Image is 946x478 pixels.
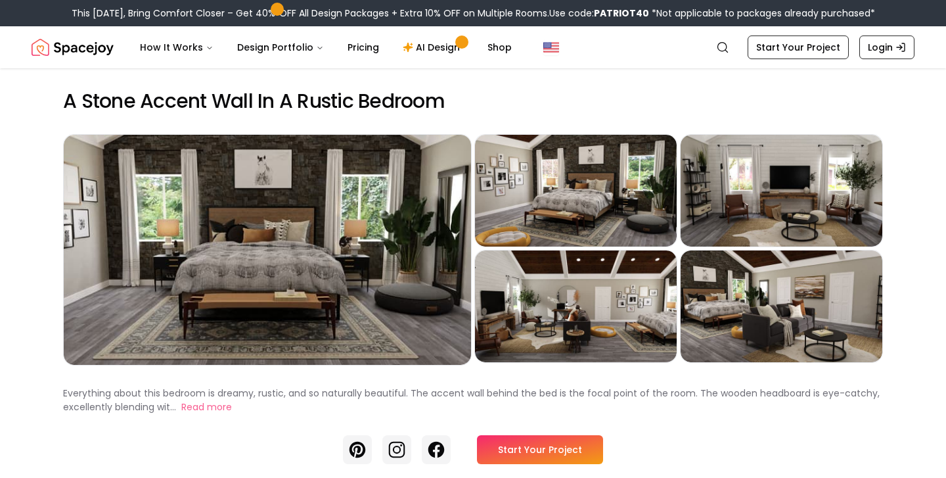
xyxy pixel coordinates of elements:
span: Use code: [549,7,649,20]
div: This [DATE], Bring Comfort Closer – Get 40% OFF All Design Packages + Extra 10% OFF on Multiple R... [72,7,875,20]
a: Shop [477,34,522,60]
a: AI Design [392,34,474,60]
nav: Main [129,34,522,60]
a: Start Your Project [748,36,849,59]
img: Spacejoy Logo [32,34,114,60]
nav: Global [32,26,914,68]
p: Everything about this bedroom is dreamy, rustic, and so naturally beautiful. The accent wall behi... [63,387,880,414]
b: PATRIOT40 [594,7,649,20]
h2: A Stone Accent Wall In A Rustic Bedroom [63,89,883,113]
a: Pricing [337,34,390,60]
a: Start Your Project [477,435,603,464]
button: Design Portfolio [227,34,334,60]
a: Spacejoy [32,34,114,60]
button: How It Works [129,34,224,60]
img: United States [543,39,559,55]
span: *Not applicable to packages already purchased* [649,7,875,20]
button: Read more [181,400,232,414]
a: Login [859,36,914,59]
